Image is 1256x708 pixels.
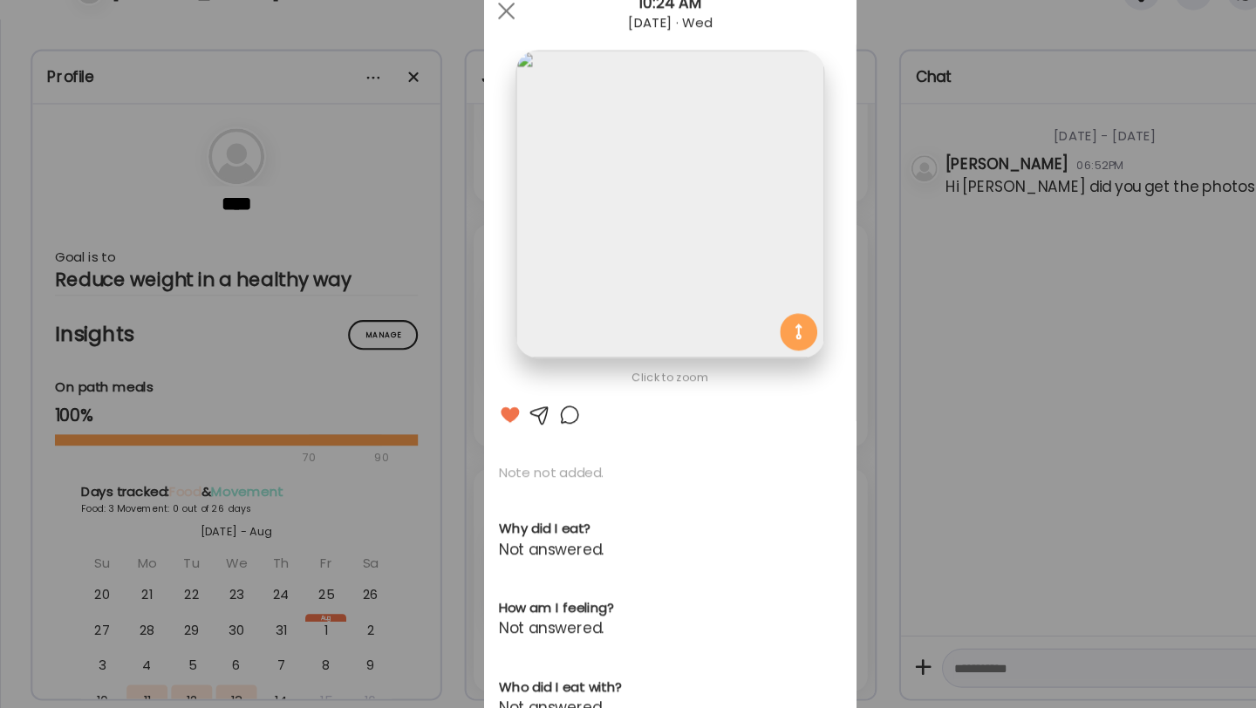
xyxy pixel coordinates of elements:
[454,37,802,58] div: 10:24 AM
[468,623,788,644] div: Not answered.
[468,388,788,409] div: Click to zoom
[454,58,802,72] div: [DATE] · Wed
[468,549,788,570] div: Not answered.
[468,605,788,623] h3: How am I feeling?
[483,92,772,380] img: images%2FqXFc7aMTU5fNNZiMnXpPEgEZiJe2%2Ff41lbi1h1HrRGt7uIBQ4%2FiDGQgmJs05jgXLxx8V9r_1080
[468,679,788,698] h3: Who did I eat with?
[468,531,788,549] h3: Why did I eat?
[468,479,788,496] p: Note not added.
